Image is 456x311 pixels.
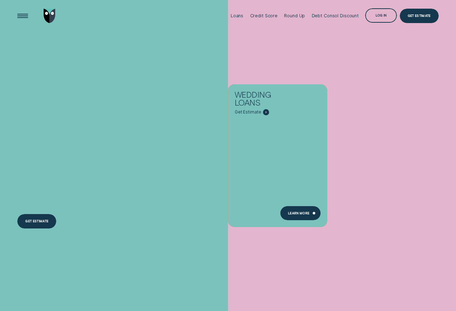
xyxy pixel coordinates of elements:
button: Open Menu [16,9,30,23]
div: Round Up [284,13,305,18]
div: Wedding Loans [235,91,298,109]
span: Get Estimate [235,110,261,115]
div: Loans [231,13,243,18]
a: Get estimate [17,214,56,228]
a: Learn more [280,206,320,221]
h4: For the stuff that can't wait [17,110,138,176]
div: Debt Consol Discount [312,13,359,18]
img: Wisr [44,9,56,23]
button: Log in [365,8,397,23]
a: Wedding Loans - Learn more [228,84,327,223]
a: Get Estimate [400,9,439,23]
div: Credit Score [250,13,278,18]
